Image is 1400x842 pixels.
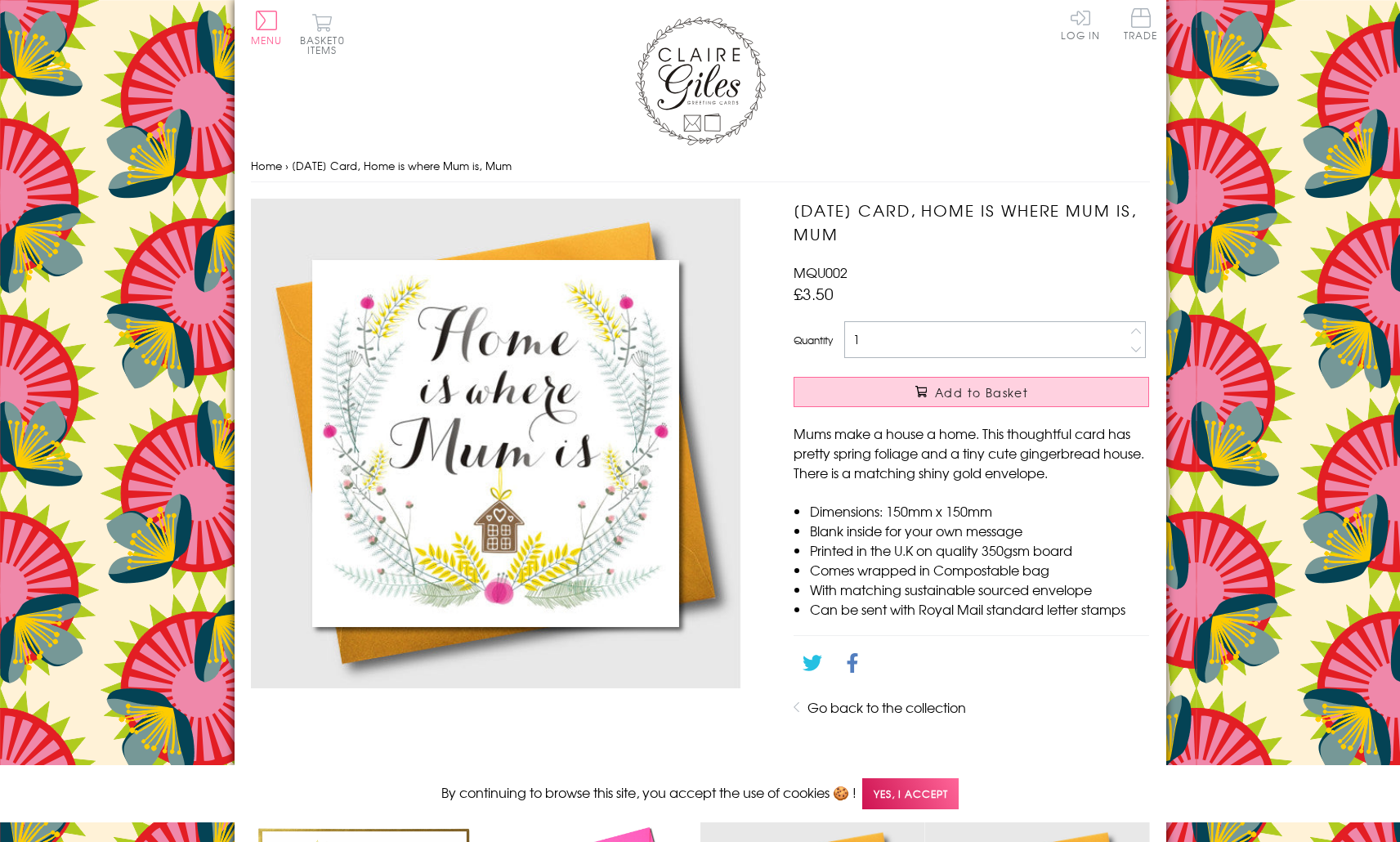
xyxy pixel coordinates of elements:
[635,16,766,146] img: Claire Giles Greetings Cards
[810,560,1149,580] li: Comes wrapped in Compostable bag
[794,333,833,347] label: Quantity
[862,778,959,810] span: Yes, I accept
[794,199,1149,246] h1: [DATE] Card, Home is where Mum is, Mum
[292,158,512,173] span: [DATE] Card, Home is where Mum is, Mum
[1124,8,1158,43] a: Trade
[935,384,1028,401] span: Add to Basket
[251,158,282,173] a: Home
[794,377,1149,407] button: Add to Basket
[251,150,1150,183] nav: breadcrumbs
[1061,8,1100,40] a: Log In
[307,33,345,57] span: 0 items
[810,521,1149,540] li: Blank inside for your own message
[794,282,834,305] span: £3.50
[810,599,1149,619] li: Can be sent with Royal Mail standard letter stamps
[807,697,966,717] a: Go back to the collection
[251,33,283,47] span: Menu
[300,13,345,55] button: Basket0 items
[810,501,1149,521] li: Dimensions: 150mm x 150mm
[810,580,1149,599] li: With matching sustainable sourced envelope
[810,540,1149,560] li: Printed in the U.K on quality 350gsm board
[285,158,288,173] span: ›
[794,262,848,282] span: MQU002
[251,11,283,45] button: Menu
[1124,8,1158,40] span: Trade
[794,423,1149,482] p: Mums make a house a home. This thoughtful card has pretty spring foliage and a tiny cute gingerbr...
[251,199,741,688] img: Mother's Day Card, Home is where Mum is, Mum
